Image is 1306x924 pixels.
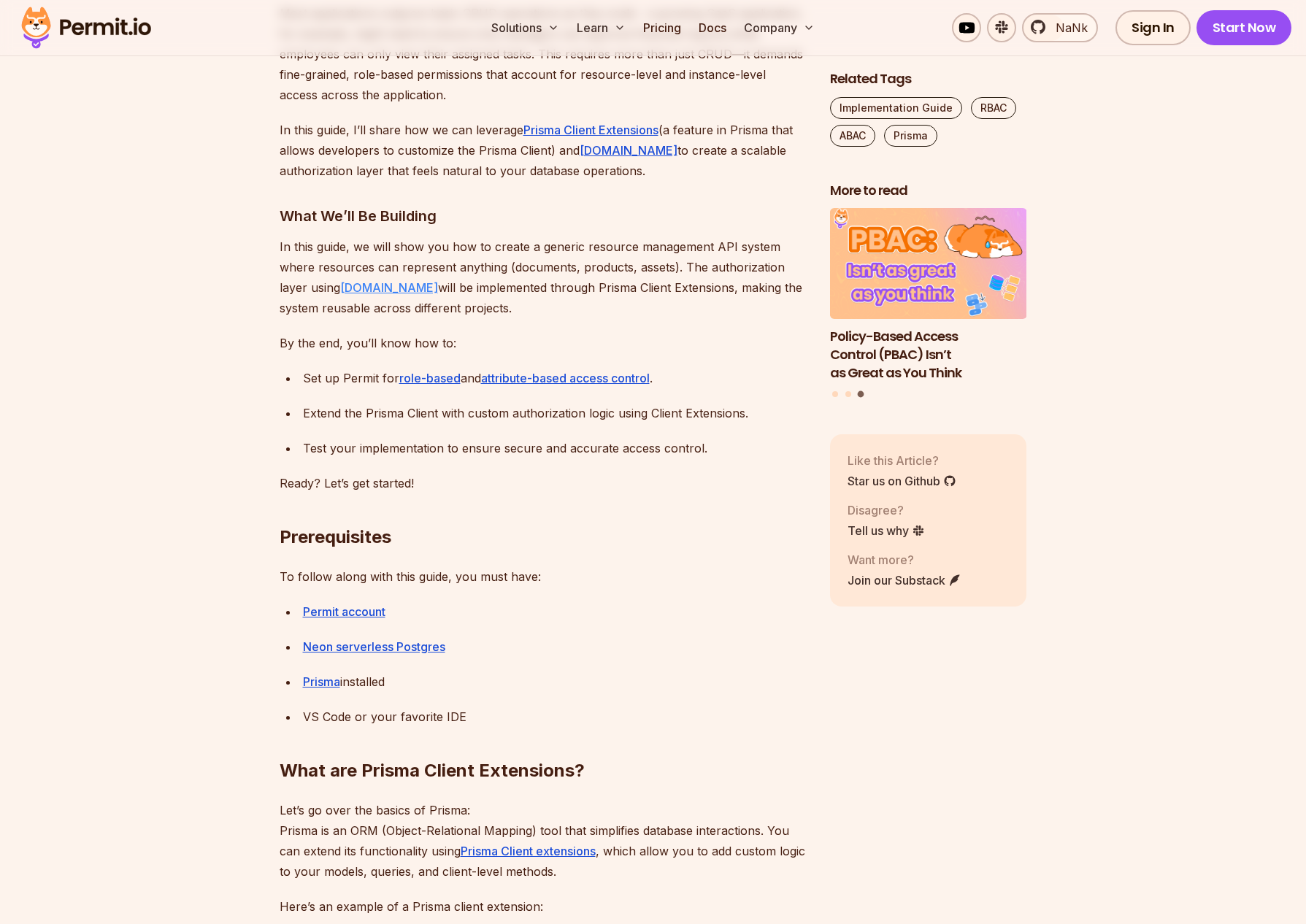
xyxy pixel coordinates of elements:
[481,371,650,385] a: attribute-based access control
[832,391,838,397] button: Go to slide 1
[523,123,658,137] a: Prisma Client Extensions
[971,97,1016,119] a: RBAC
[830,182,1027,200] h2: More to read
[303,707,807,727] div: VS Code or your favorite IDE
[303,639,445,654] a: Neon serverless Postgres
[580,143,677,158] a: [DOMAIN_NAME]
[571,13,631,42] button: Learn
[340,280,438,295] a: [DOMAIN_NAME]
[1022,13,1098,42] a: NaNk
[461,844,596,858] a: Prisma Client extensions
[830,209,1027,320] img: Policy-Based Access Control (PBAC) Isn’t as Great as You Think
[845,391,851,397] button: Go to slide 2
[280,120,807,181] p: In this guide, I’ll share how we can leverage (a feature in Prisma that allows developers to cust...
[280,701,807,782] h2: What are Prisma Client Extensions?
[485,13,565,42] button: Solutions
[399,371,461,385] a: role-based
[280,236,807,318] p: In this guide, we will show you how to create a generic resource management API system where reso...
[848,472,956,490] a: Star us on Github
[280,204,807,228] h3: What We’ll Be Building
[303,671,807,692] div: installed
[280,800,807,882] p: Let’s go over the basics of Prisma: Prisma is an ORM (Object-Relational Mapping) tool that simpli...
[303,674,340,689] a: Prisma
[303,368,807,388] div: Set up Permit for and .
[303,604,385,619] a: Permit account
[303,438,807,458] div: Test your implementation to ensure secure and accurate access control.
[280,467,807,549] h2: Prerequisites
[830,97,962,119] a: Implementation Guide
[280,333,807,353] p: By the end, you’ll know how to:
[848,501,925,519] p: Disagree?
[637,13,687,42] a: Pricing
[1047,19,1088,36] span: NaNk
[848,452,956,469] p: Like this Article?
[884,125,937,147] a: Prisma
[830,209,1027,382] li: 3 of 3
[738,13,821,42] button: Company
[848,522,925,539] a: Tell us why
[830,209,1027,400] div: Posts
[280,473,807,493] p: Ready? Let’s get started!
[858,391,864,398] button: Go to slide 3
[830,70,1027,88] h2: Related Tags
[830,125,875,147] a: ABAC
[1196,10,1292,45] a: Start Now
[693,13,732,42] a: Docs
[280,566,807,587] p: To follow along with this guide, you must have:
[848,571,961,589] a: Join our Substack
[15,3,158,53] img: Permit logo
[280,896,807,917] p: Here’s an example of a Prisma client extension:
[1115,10,1191,45] a: Sign In
[303,403,807,423] div: Extend the Prisma Client with custom authorization logic using Client Extensions.
[830,328,1027,382] h3: Policy-Based Access Control (PBAC) Isn’t as Great as You Think
[848,551,961,569] p: Want more?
